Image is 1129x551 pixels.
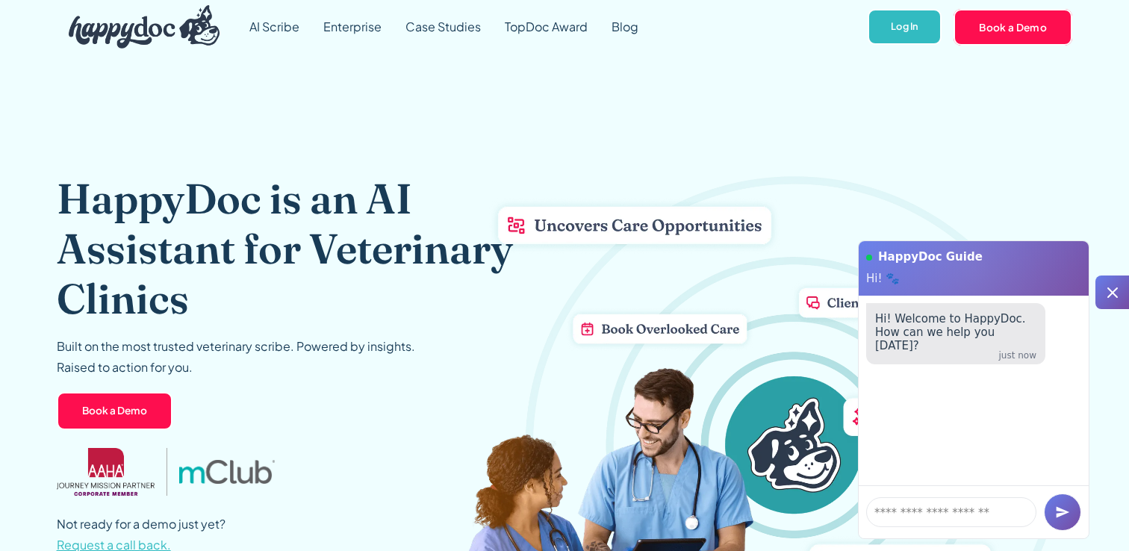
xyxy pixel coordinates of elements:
img: HappyDoc Logo: A happy dog with his ear up, listening. [69,5,220,49]
a: home [57,1,220,52]
img: mclub logo [179,460,275,484]
a: Book a Demo [57,392,172,431]
a: Book a Demo [954,9,1072,45]
a: Log In [868,9,942,46]
img: AAHA Advantage logo [57,448,155,496]
p: Built on the most trusted veterinary scribe. Powered by insights. Raised to action for you. [57,336,415,378]
h1: HappyDoc is an AI Assistant for Veterinary Clinics [57,173,514,324]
